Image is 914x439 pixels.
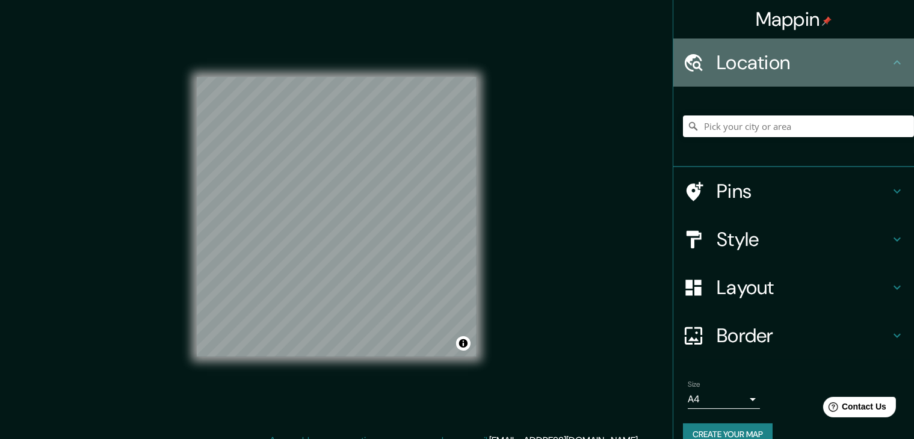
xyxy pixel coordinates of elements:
[756,7,832,31] h4: Mappin
[673,167,914,215] div: Pins
[717,275,890,299] h4: Layout
[807,392,901,426] iframe: Help widget launcher
[456,336,471,351] button: Toggle attribution
[683,115,914,137] input: Pick your city or area
[197,77,477,357] canvas: Map
[717,324,890,348] h4: Border
[673,215,914,263] div: Style
[688,390,760,409] div: A4
[673,312,914,360] div: Border
[717,227,890,251] h4: Style
[673,263,914,312] div: Layout
[688,379,700,390] label: Size
[717,51,890,75] h4: Location
[673,38,914,87] div: Location
[717,179,890,203] h4: Pins
[822,16,832,26] img: pin-icon.png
